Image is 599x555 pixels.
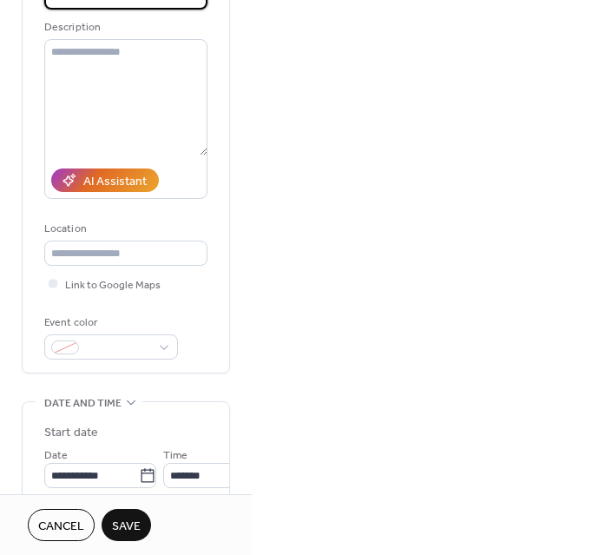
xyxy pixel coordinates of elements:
[163,446,188,465] span: Time
[51,168,159,192] button: AI Assistant
[102,509,151,541] button: Save
[83,173,147,191] div: AI Assistant
[44,446,68,465] span: Date
[65,276,161,294] span: Link to Google Maps
[44,424,98,442] div: Start date
[44,394,122,413] span: Date and time
[44,220,204,238] div: Location
[28,509,95,541] button: Cancel
[44,18,204,36] div: Description
[38,518,84,536] span: Cancel
[44,314,174,332] div: Event color
[112,518,141,536] span: Save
